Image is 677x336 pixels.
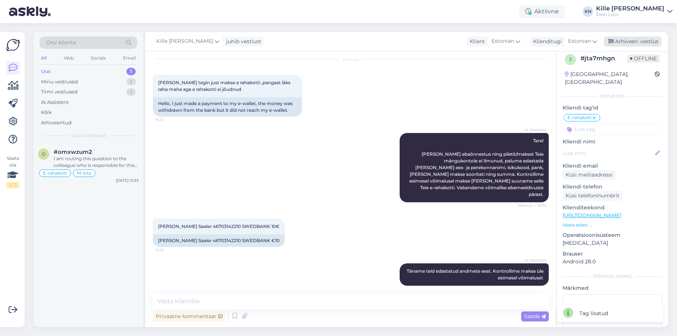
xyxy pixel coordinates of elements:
div: Arhiveeri vestlus [604,37,661,47]
div: 1 [126,68,136,75]
span: Otsi kliente [46,39,76,47]
span: 15:32 [155,117,183,123]
p: Klienditeekond [563,204,662,212]
img: Askly Logo [6,38,20,52]
a: [URL][DOMAIN_NAME] [563,212,621,219]
p: Brauser [563,250,662,258]
p: Android 28.0 [563,258,662,266]
div: # jta7mhgn [580,54,627,63]
span: o [42,151,45,157]
div: 1 [126,88,136,96]
div: Klienditugi [530,38,562,45]
p: [MEDICAL_DATA] [563,239,662,247]
span: Estonian [568,37,591,45]
span: 15:36 [519,286,547,292]
p: Kliendi telefon [563,183,662,191]
div: Klient [467,38,485,45]
div: Hello, I just made a payment to my e-wallet, the money was withdrawn from the bank but it did not... [153,97,302,117]
span: j [569,57,571,62]
p: Kliendi email [563,162,662,170]
span: M-loto [77,171,92,175]
div: KN [583,6,593,17]
div: Tag lisatud [579,310,608,317]
span: Estonian [491,37,514,45]
div: Kliendi info [563,93,662,99]
span: AI Assistent [519,257,547,263]
div: 2 / 3 [6,182,19,188]
span: Kille [PERSON_NAME] [156,37,213,45]
span: E-rahakott [43,171,67,175]
div: Vaata siia [6,155,19,188]
div: Küsi telefoninumbrit [563,191,623,201]
span: Täname teid edastatud andmete eest. Kontrollime makse üle esimesel võimalusel. [407,268,545,280]
span: Offline [627,54,660,63]
div: Web [62,53,75,63]
div: [GEOGRAPHIC_DATA], [GEOGRAPHIC_DATA] [565,70,655,86]
div: Tiimi vestlused [41,88,78,96]
input: Lisa tag [563,124,662,135]
div: Minu vestlused [41,78,78,86]
div: Kõik [41,109,52,116]
div: [DATE] [153,56,549,62]
a: Kille [PERSON_NAME]Eesti Loto [596,6,673,18]
div: AI Assistent [41,99,69,106]
div: Küsi meiliaadressi [563,170,615,180]
p: Kliendi nimi [563,138,662,146]
div: Privaatne kommentaar [153,311,226,321]
div: juhib vestlust [223,38,261,45]
input: Lisa nimi [563,149,654,157]
div: All [40,53,48,63]
p: Kliendi tag'id [563,104,662,112]
p: Vaata edasi ... [563,222,662,228]
div: [DATE] 15:33 [116,178,139,183]
div: 1 [126,78,136,86]
span: [PERSON_NAME] Saaler 46703142210 SWEDBANK 10€ [158,224,280,229]
p: Märkmed [563,284,662,292]
div: I am routing this question to the colleague who is responsible for this topic. The reply might ta... [54,155,139,169]
div: Email [122,53,137,63]
span: Uued vestlused [71,132,106,139]
span: Tere! [PERSON_NAME] ebaõnnestus ning piletit/makset Teie mängukontole ei ilmunud, palume edastada... [409,138,545,197]
div: Kille [PERSON_NAME] [596,6,664,12]
div: Socials [89,53,107,63]
span: Saada [524,313,546,320]
span: Nähtud ✓ 15:32 [518,203,547,208]
div: Arhiveeritud [41,119,72,127]
div: [PERSON_NAME] Saaler 46703142210 SWEDBANK €10 [153,234,285,247]
div: [PERSON_NAME] [563,273,662,280]
div: Aktiivne [519,5,565,18]
p: Operatsioonisüsteem [563,231,662,239]
div: Eesti Loto [596,12,664,18]
span: 15:35 [155,247,183,253]
div: Uus [41,68,51,75]
span: #omxwzum2 [54,149,92,155]
span: E-rahakott [567,115,592,120]
span: AI Assistent [519,127,547,133]
span: [PERSON_NAME] tegin just makse e rahakotti ,pangast läks raha maha aga e rahakotti ei jõudnud [158,80,292,92]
